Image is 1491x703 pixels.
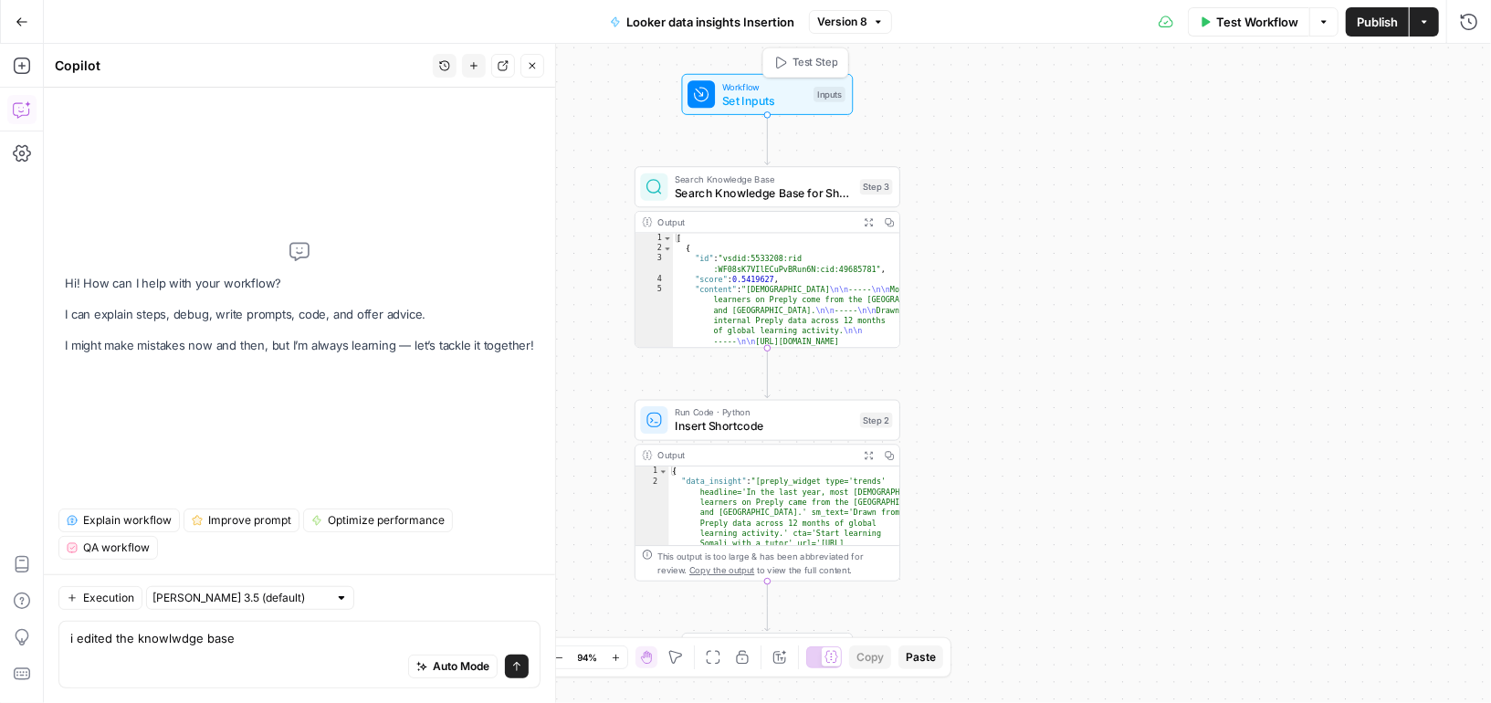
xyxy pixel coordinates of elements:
button: Explain workflow [58,509,180,532]
span: Paste [906,649,936,666]
g: Edge from step_3 to step_2 [765,347,771,397]
div: WorkflowSet InputsInputsTest Step [635,74,900,115]
button: Version 8 [809,10,892,34]
span: Test Workflow [1216,13,1298,31]
span: Optimize performance [328,512,445,529]
span: Insert Shortcode [675,417,853,435]
div: Run Code · PythonInsert ShortcodeStep 2Output{ "data_insight":"[preply_widget type='trends' headl... [635,400,900,582]
button: Improve prompt [184,509,299,532]
div: 1 [635,467,669,477]
div: This output is too large & has been abbreviated for review. to view the full content. [657,550,892,577]
button: Execution [58,586,142,610]
div: 2 [635,244,673,254]
button: Paste [898,645,943,669]
span: Set Inputs [722,92,807,110]
button: Auto Mode [408,655,498,678]
span: Explain workflow [83,512,172,529]
div: 3 [635,254,673,275]
span: Search Knowledge Base for Shortcode [675,184,853,202]
button: QA workflow [58,536,158,560]
span: Toggle code folding, rows 1 through 4 [658,467,667,477]
div: 5 [635,285,673,460]
p: Hi! How can I help with your workflow? [65,274,534,293]
button: Looker data insights Insertion [599,7,805,37]
div: Copilot [55,57,427,75]
span: QA workflow [83,540,150,556]
span: Test Step [793,55,838,70]
span: Improve prompt [208,512,291,529]
div: Output [657,215,853,229]
textarea: i edited the knowlwdge base [70,629,529,647]
p: I can explain steps, debug, write prompts, code, and offer advice. [65,305,534,324]
span: Looker data insights Insertion [626,13,794,31]
div: Inputs [814,87,845,102]
span: Search Knowledge Base [675,173,853,186]
span: Copy the output [689,565,754,575]
button: Optimize performance [303,509,453,532]
div: 2 [635,477,669,559]
span: Toggle code folding, rows 2 through 23 [663,244,672,254]
span: Workflow [722,79,807,93]
span: Copy [856,649,884,666]
span: Auto Mode [433,658,489,675]
div: EndOutput [635,633,900,674]
span: Version 8 [817,14,867,30]
span: Execution [83,590,134,606]
input: Claude Sonnet 3.5 (default) [152,589,328,607]
button: Publish [1346,7,1409,37]
div: Step 2 [860,413,893,428]
button: Copy [849,645,891,669]
button: Test Workflow [1188,7,1309,37]
div: 1 [635,233,673,243]
div: 4 [635,275,673,285]
span: Toggle code folding, rows 1 through 68 [663,233,672,243]
span: Publish [1357,13,1398,31]
div: Search Knowledge BaseSearch Knowledge Base for ShortcodeStep 3Output[ { "id":"vsdid:5533208:rid :... [635,166,900,348]
g: Edge from step_2 to end [765,581,771,631]
span: Run Code · Python [675,405,853,419]
p: I might make mistakes now and then, but I’m always learning — let’s tackle it together! [65,336,534,355]
g: Edge from start to step_3 [765,114,771,164]
button: Test Step [767,51,845,73]
span: 94% [578,650,598,665]
div: Step 3 [860,179,893,194]
div: Output [657,448,853,462]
